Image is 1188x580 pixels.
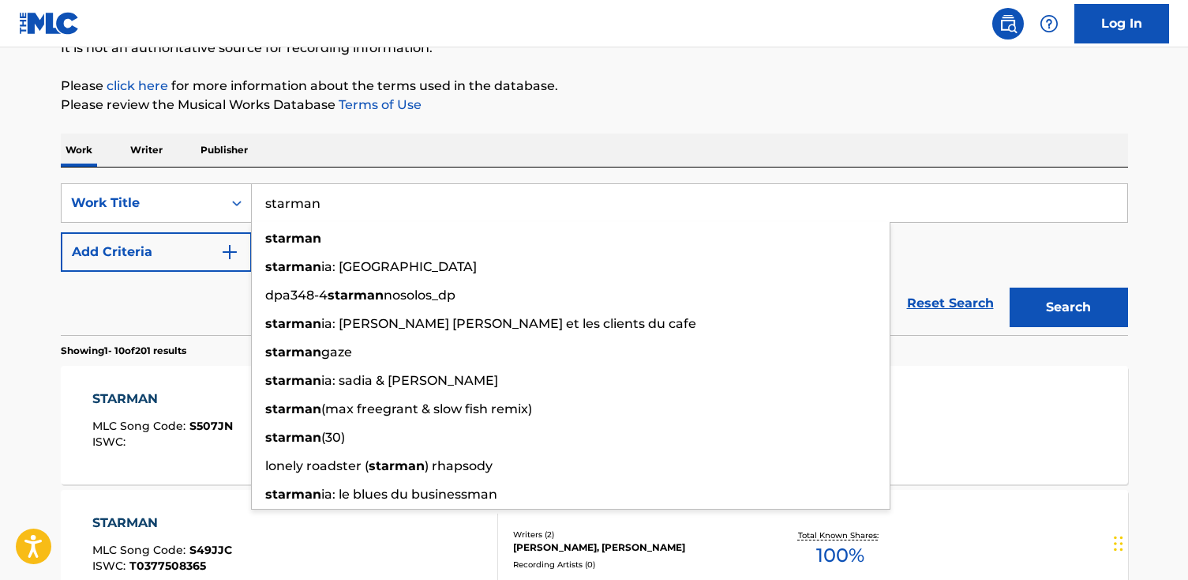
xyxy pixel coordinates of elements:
strong: starman [265,373,321,388]
span: (max freegrant & slow fish remix) [321,401,532,416]
strong: starman [328,288,384,303]
div: Help [1033,8,1065,40]
span: 100 % [816,541,864,570]
p: Please for more information about the terms used in the database. [61,77,1128,96]
span: gaze [321,345,352,360]
span: ) rhapsody [425,458,493,473]
button: Search [1010,288,1128,327]
p: It is not an authoritative source for recording information. [61,39,1128,58]
img: search [999,14,1017,33]
div: Drag [1114,520,1123,567]
span: MLC Song Code : [92,543,189,557]
a: STARMANMLC Song Code:S507JNISWC:Writers (1)[PERSON_NAME]Recording Artists (7)DEBRIS OF TITAN, DEB... [61,366,1128,484]
span: lonely roadster ( [265,458,369,473]
p: Total Known Shares: [798,529,883,541]
span: ISWC : [92,559,129,573]
form: Search Form [61,183,1128,335]
strong: starman [265,401,321,416]
strong: starman [265,430,321,445]
span: S49JJC [189,543,232,557]
a: Log In [1074,4,1169,43]
span: MLC Song Code : [92,419,189,433]
span: nosolos_dp [384,288,455,303]
div: Writers ( 2 ) [513,529,751,540]
p: Work [61,134,97,167]
p: Showing 1 - 10 of 201 results [61,344,186,358]
span: ia: sadia & [PERSON_NAME] [321,373,498,388]
img: help [1040,14,1059,33]
div: STARMAN [92,390,233,409]
span: ISWC : [92,435,129,449]
div: STARMAN [92,514,232,533]
span: ia: [GEOGRAPHIC_DATA] [321,259,477,274]
strong: starman [265,345,321,360]
div: Work Title [71,194,213,213]
button: Add Criteria [61,232,252,272]
img: MLC Logo [19,12,80,35]
strong: starman [265,231,321,246]
p: Publisher [196,134,253,167]
span: (30) [321,430,345,445]
a: Terms of Use [335,97,422,112]
span: S507JN [189,419,233,433]
a: Public Search [992,8,1024,40]
iframe: Chat Widget [1109,504,1188,580]
p: Writer [126,134,167,167]
span: ia: [PERSON_NAME] [PERSON_NAME] et les clients du cafe [321,316,696,331]
a: click here [107,78,168,93]
img: 9d2ae6d4665cec9f34b9.svg [220,243,239,262]
strong: starman [265,316,321,331]
span: dpa348-4 [265,288,328,303]
div: [PERSON_NAME], [PERSON_NAME] [513,540,751,555]
strong: starman [265,487,321,502]
div: Recording Artists ( 0 ) [513,559,751,571]
span: ia: le blues du businessman [321,487,497,502]
a: Reset Search [899,286,1002,321]
strong: starman [369,458,425,473]
p: Please review the Musical Works Database [61,96,1128,115]
strong: starman [265,259,321,274]
span: T0377508365 [129,559,206,573]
